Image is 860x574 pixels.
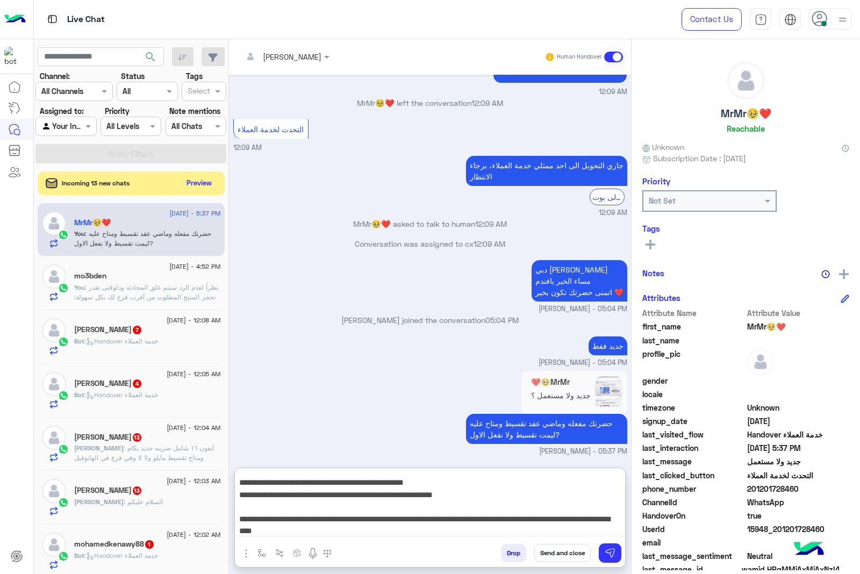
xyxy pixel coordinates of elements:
[682,8,742,31] a: Contact Us
[747,402,850,413] span: Unknown
[642,456,745,467] span: last_message
[233,218,627,229] p: MrMr🥹❤️ asked to talk to human
[42,426,66,450] img: defaultAdmin.png
[84,551,158,559] span: : Handover خدمة العملاء
[747,415,850,427] span: 2025-08-20T21:01:21.748Z
[74,283,220,369] span: نظراً لعدم الرد سيتم غلق المحادثه ودلوقتى تقدر تحجز المنتج المطلوب من أقرب فرع لك بكل سهولة: 1️⃣ ...
[84,391,158,399] span: : Handover خدمة العملاء
[306,547,319,560] img: send voice note
[747,497,850,508] span: 2
[642,307,745,319] span: Attribute Name
[58,390,69,401] img: WhatsApp
[534,544,591,562] button: Send and close
[653,153,746,164] span: Subscription Date : [DATE]
[74,486,142,495] h5: Aya
[167,423,220,433] span: [DATE] - 12:04 AM
[642,429,745,440] span: last_visited_flow
[466,414,627,444] p: 21/8/2025, 5:37 PM
[275,549,284,557] img: Trigger scenario
[727,124,765,133] h6: Reachable
[642,442,745,454] span: last_interaction
[133,326,141,334] span: 7
[46,12,59,26] img: tab
[58,551,69,562] img: WhatsApp
[233,314,627,326] p: [PERSON_NAME] joined the conversation
[58,444,69,455] img: WhatsApp
[186,85,210,99] div: Select
[167,476,220,486] span: [DATE] - 12:03 AM
[167,530,220,540] span: [DATE] - 12:02 AM
[747,456,850,467] span: جديد ولا مستعمل
[169,262,220,271] span: [DATE] - 4:52 PM
[642,402,745,413] span: timezone
[74,229,85,238] span: You
[642,224,849,233] h6: Tags
[747,510,850,521] span: true
[4,47,24,66] img: 1403182699927242
[747,442,850,454] span: 2025-08-21T14:37:42.3280958Z
[642,389,745,400] span: locale
[293,549,302,557] img: create order
[74,325,142,334] h5: Kamal
[784,13,797,26] img: tab
[74,391,84,399] span: Bot
[35,144,226,163] button: Apply Filters
[62,178,130,188] span: Incoming 13 new chats
[233,238,627,249] p: Conversation was assigned to cx
[642,415,745,427] span: signup_date
[747,537,850,548] span: null
[755,13,767,26] img: tab
[790,531,828,569] img: hulul-logo.png
[642,268,664,278] h6: Notes
[539,447,627,457] span: [PERSON_NAME] - 05:37 PM
[642,510,745,521] span: HandoverOn
[58,497,69,508] img: WhatsApp
[84,337,158,345] span: : Handover خدمة العملاء
[74,229,211,247] span: حضرتك مفعله وماضي عقد تقسيط ومتاح عليه ليمت تقسيط ولا نفعل الاول?
[74,444,214,462] span: آيفون ١٦ شامل ضريبه جديد بكام ومتاح تقسيط مايلو ولا لا وفي فرع في الهانوفيل
[747,429,850,440] span: Handover خدمة العملاء
[182,175,217,191] button: Preview
[74,379,142,388] h5: Mohamed Leo
[74,337,84,345] span: Bot
[642,293,680,303] h6: Attributes
[169,209,220,218] span: [DATE] - 5:37 PM
[532,260,627,302] p: 21/8/2025, 5:04 PM
[642,176,670,186] h6: Priority
[821,270,830,278] img: notes
[750,8,771,31] a: tab
[42,372,66,396] img: defaultAdmin.png
[466,156,627,186] p: 21/8/2025, 12:09 AM
[58,283,69,293] img: WhatsApp
[240,547,253,560] img: send attachment
[58,336,69,347] img: WhatsApp
[238,125,304,134] span: التحدث لخدمة العملاء
[58,229,69,240] img: WhatsApp
[42,318,66,342] img: defaultAdmin.png
[642,348,745,373] span: profile_pic
[40,70,70,82] label: Channel:
[839,269,849,279] img: add
[747,550,850,562] span: 0
[271,544,289,562] button: Trigger scenario
[124,498,163,506] span: السلام عليكم
[138,47,164,70] button: search
[747,483,850,494] span: 201201728460
[133,486,141,495] span: 13
[253,544,271,562] button: select flow
[74,551,84,559] span: Bot
[642,141,684,153] span: Unknown
[474,239,505,248] span: 12:09 AM
[105,105,130,117] label: Priority
[74,283,85,291] span: You
[485,315,519,325] span: 05:04 PM
[642,375,745,386] span: gender
[642,470,745,481] span: last_clicked_button
[642,523,745,535] span: UserId
[42,264,66,289] img: defaultAdmin.png
[74,433,142,442] h5: محمد عبدالونيس
[747,307,850,319] span: Attribute Value
[471,98,503,107] span: 12:09 AM
[42,211,66,235] img: defaultAdmin.png
[728,62,764,99] img: defaultAdmin.png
